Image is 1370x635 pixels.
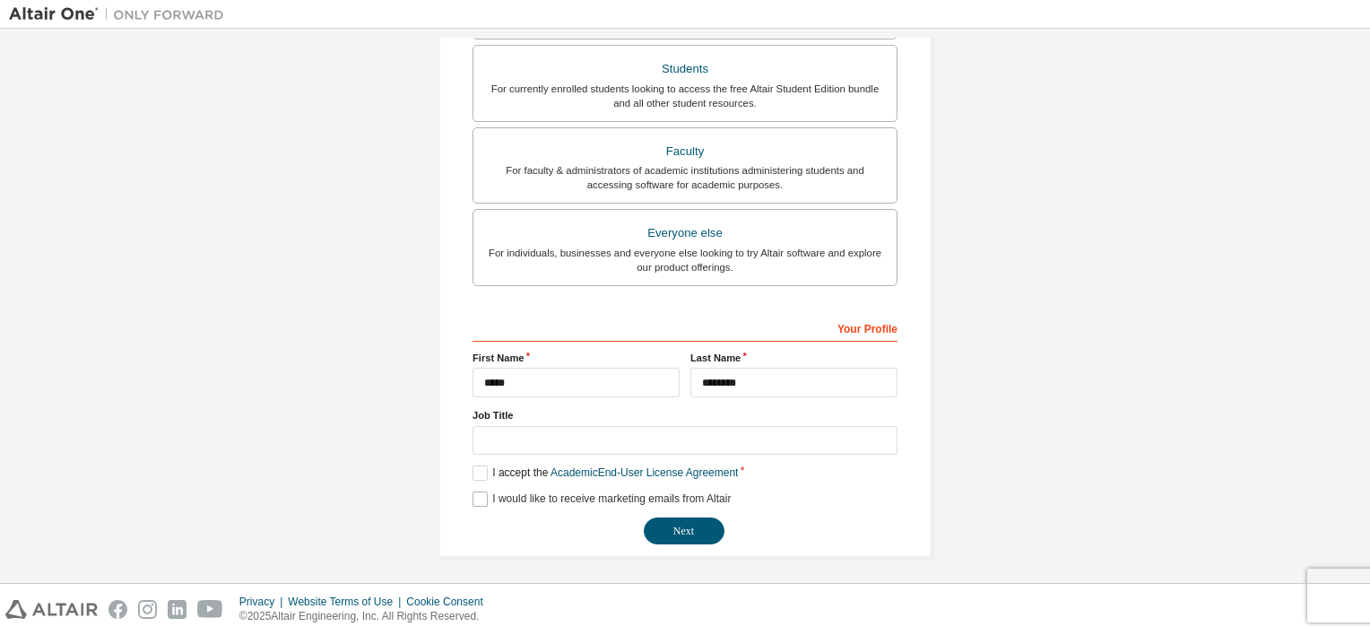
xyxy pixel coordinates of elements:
[484,82,886,110] div: For currently enrolled students looking to access the free Altair Student Edition bundle and all ...
[473,313,897,342] div: Your Profile
[473,465,738,481] label: I accept the
[644,518,724,544] button: Next
[9,5,233,23] img: Altair One
[473,491,731,507] label: I would like to receive marketing emails from Altair
[239,595,288,609] div: Privacy
[484,57,886,82] div: Students
[484,163,886,192] div: For faculty & administrators of academic institutions administering students and accessing softwa...
[108,600,127,619] img: facebook.svg
[473,351,680,365] label: First Name
[473,408,897,422] label: Job Title
[239,609,494,624] p: © 2025 Altair Engineering, Inc. All Rights Reserved.
[406,595,493,609] div: Cookie Consent
[690,351,897,365] label: Last Name
[168,600,186,619] img: linkedin.svg
[288,595,406,609] div: Website Terms of Use
[5,600,98,619] img: altair_logo.svg
[484,246,886,274] div: For individuals, businesses and everyone else looking to try Altair software and explore our prod...
[197,600,223,619] img: youtube.svg
[484,139,886,164] div: Faculty
[484,221,886,246] div: Everyone else
[138,600,157,619] img: instagram.svg
[551,466,738,479] a: Academic End-User License Agreement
